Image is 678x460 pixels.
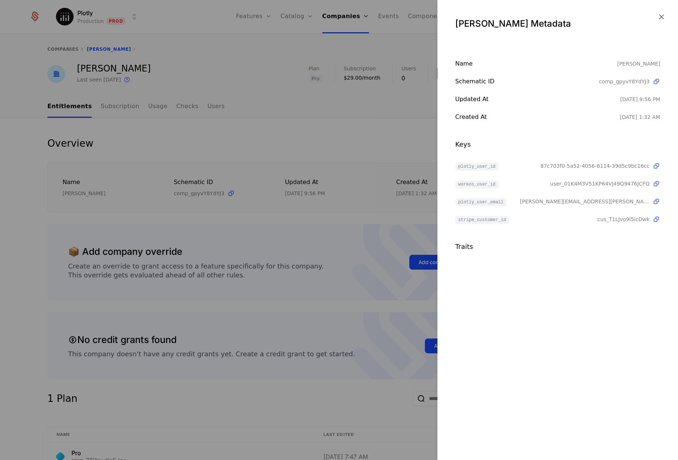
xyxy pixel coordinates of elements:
div: [PERSON_NAME] [617,59,660,68]
span: [PERSON_NAME][EMAIL_ADDRESS][PERSON_NAME][PERSON_NAME][DOMAIN_NAME] [520,198,650,205]
div: Schematic ID [455,77,599,86]
div: Traits [455,241,660,252]
span: cus_T1LJvo9l5icDwk [597,216,650,223]
div: Keys [455,139,660,150]
div: Name [455,59,617,68]
span: 87c703f0-5a52-4056-8114-39d5c9bc16cc [540,162,650,170]
span: user_01K4M3V51KP64VJ49Q9476JCFQ [550,180,650,187]
span: comp_gpyvY8YdYJ3 [599,78,650,85]
div: [PERSON_NAME] Metadata [455,18,660,30]
div: 9/8/25, 9:56 PM [620,96,660,103]
span: workos_user_id [455,180,499,189]
span: stripe_customer_id [455,216,509,224]
span: plotly_user_email [455,198,506,206]
div: 9/8/25, 1:32 AM [620,113,660,121]
div: Updated at [455,95,620,104]
span: plotly_user_id [455,163,499,171]
div: Created at [455,113,620,121]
